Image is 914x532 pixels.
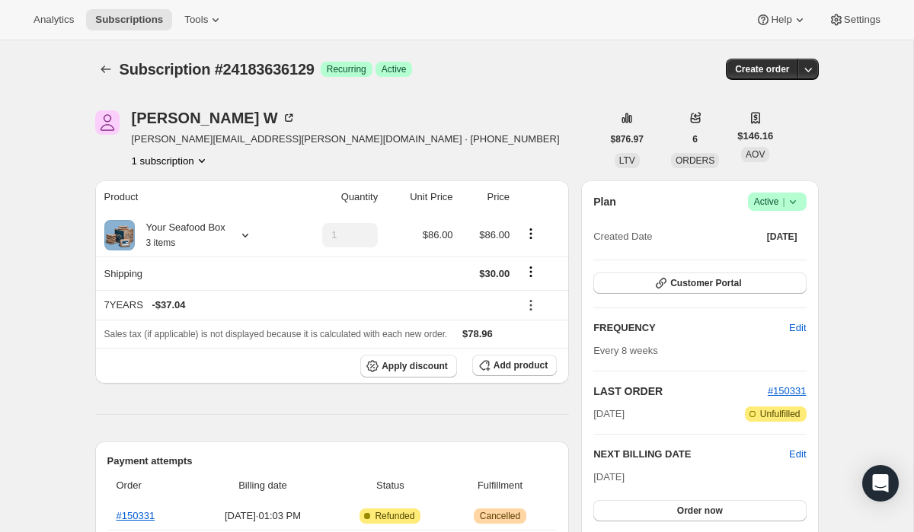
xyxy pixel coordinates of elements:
[593,320,789,336] h2: FREQUENCY
[593,406,625,422] span: [DATE]
[494,359,548,371] span: Add product
[95,59,117,80] button: Subscriptions
[479,268,510,279] span: $30.00
[676,155,714,166] span: ORDERS
[132,153,209,168] button: Product actions
[452,478,548,493] span: Fulfillment
[132,132,560,147] span: [PERSON_NAME][EMAIL_ADDRESS][PERSON_NAME][DOMAIN_NAME] · [PHONE_NUMBER]
[104,329,448,339] span: Sales tax (if applicable) is not displayed because it is calculated with each new order.
[746,9,816,30] button: Help
[746,149,765,160] span: AOV
[289,180,382,214] th: Quantity
[360,355,457,377] button: Apply discount
[780,316,815,340] button: Edit
[692,133,698,145] span: 6
[146,237,176,248] small: 3 items
[95,110,120,135] span: Kathleen W
[132,110,296,126] div: [PERSON_NAME] W
[117,510,155,521] a: #150331
[458,180,515,214] th: Price
[789,320,806,336] span: Edit
[423,229,453,241] span: $86.00
[670,277,741,289] span: Customer Portal
[844,14,880,26] span: Settings
[175,9,232,30] button: Tools
[375,510,414,522] span: Refunded
[820,9,890,30] button: Settings
[107,469,193,502] th: Order
[152,298,185,313] span: - $37.04
[462,328,493,339] span: $78.96
[593,345,658,356] span: Every 8 weeks
[95,180,289,214] th: Product
[768,384,807,399] button: #150331
[768,385,807,397] a: #150331
[34,14,74,26] span: Analytics
[382,360,448,372] span: Apply discount
[24,9,83,30] button: Analytics
[862,465,899,502] div: Open Intercom Messenger
[767,231,797,243] span: [DATE]
[593,500,806,521] button: Order now
[135,220,225,250] div: Your Seafood Box
[619,155,635,166] span: LTV
[593,272,806,294] button: Customer Portal
[771,14,791,26] span: Help
[382,180,457,214] th: Unit Price
[95,14,163,26] span: Subscriptions
[754,194,801,209] span: Active
[479,229,510,241] span: $86.00
[95,256,289,290] th: Shipping
[683,129,707,150] button: 6
[735,63,789,75] span: Create order
[104,220,135,250] img: product img
[611,133,644,145] span: $876.97
[197,478,328,493] span: Billing date
[382,63,407,75] span: Active
[789,447,806,462] button: Edit
[782,196,785,208] span: |
[593,447,789,462] h2: NEXT BILLING DATE
[472,355,557,376] button: Add product
[120,61,315,78] span: Subscription #24183636129
[677,505,723,517] span: Order now
[86,9,172,30] button: Subscriptions
[593,229,652,244] span: Created Date
[327,63,366,75] span: Recurring
[758,226,807,247] button: [DATE]
[197,508,328,524] span: [DATE] · 01:03 PM
[519,225,543,242] button: Product actions
[602,129,653,150] button: $876.97
[480,510,520,522] span: Cancelled
[593,194,616,209] h2: Plan
[726,59,798,80] button: Create order
[519,263,543,280] button: Shipping actions
[184,14,208,26] span: Tools
[593,384,768,399] h2: LAST ORDER
[107,454,558,469] h2: Payment attempts
[104,298,510,313] div: 7YEARS
[337,478,443,493] span: Status
[593,471,625,483] span: [DATE]
[737,129,773,144] span: $146.16
[760,408,801,420] span: Unfulfilled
